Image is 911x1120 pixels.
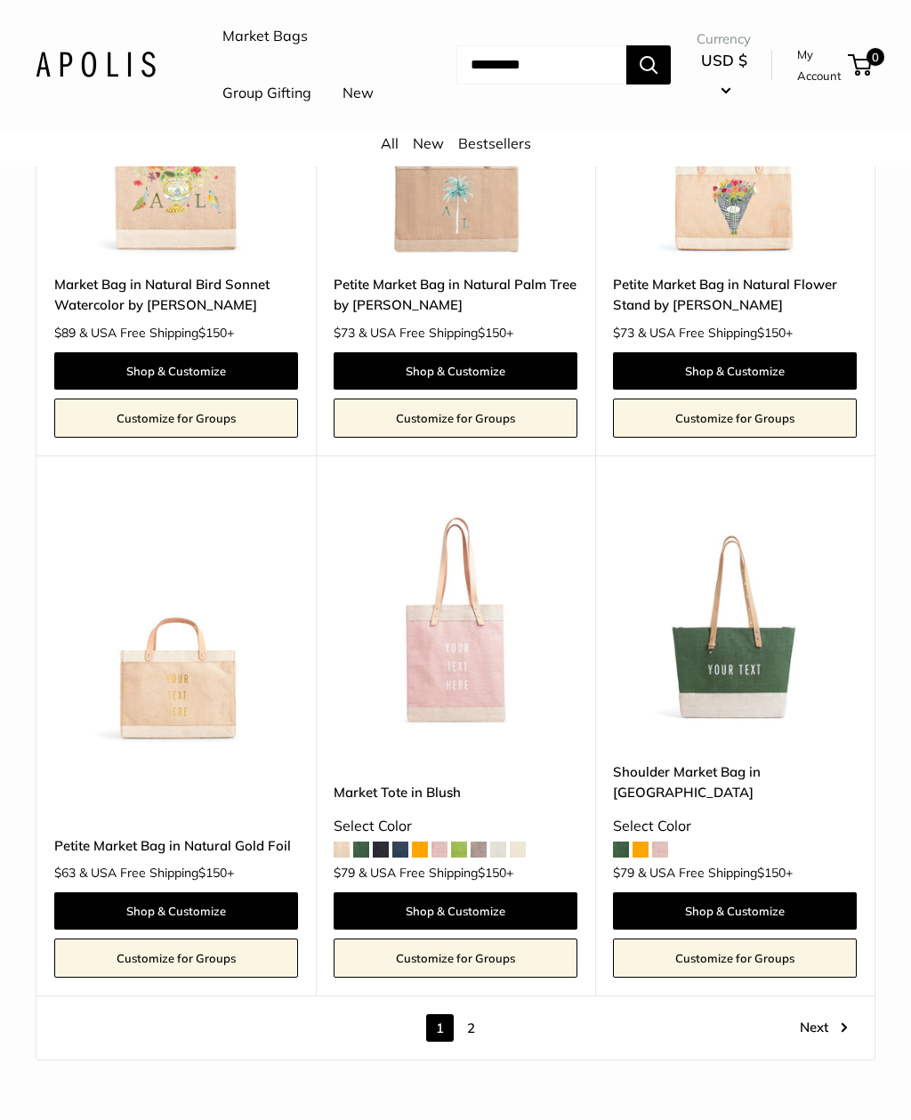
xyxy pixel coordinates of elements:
[426,1015,454,1043] span: 1
[613,326,634,342] span: $73
[54,399,298,439] a: Customize for Groups
[54,353,298,391] a: Shop & Customize
[334,501,577,745] a: Market Tote in BlushMarket Tote in Blush
[797,44,842,88] a: My Account
[697,47,751,104] button: USD $
[334,893,577,931] a: Shop & Customize
[54,939,298,979] a: Customize for Groups
[381,135,399,153] a: All
[54,836,298,857] a: Petite Market Bag in Natural Gold Foil
[757,866,786,882] span: $150
[478,866,506,882] span: $150
[36,52,156,78] img: Apolis
[334,353,577,391] a: Shop & Customize
[54,893,298,931] a: Shop & Customize
[343,81,374,108] a: New
[54,501,298,745] img: description_Our first Gold Foil Petite Market Bag
[613,275,857,317] a: Petite Market Bag in Natural Flower Stand by [PERSON_NAME]
[850,55,872,77] a: 0
[613,866,634,882] span: $79
[701,52,747,70] span: USD $
[334,501,577,745] img: Market Tote in Blush
[334,275,577,317] a: Petite Market Bag in Natural Palm Tree by [PERSON_NAME]
[54,275,298,317] a: Market Bag in Natural Bird Sonnet Watercolor by [PERSON_NAME]
[334,326,355,342] span: $73
[613,939,857,979] a: Customize for Groups
[54,501,298,745] a: description_Our first Gold Foil Petite Market BagPetite Market Bag in Natural Gold Foil
[638,867,793,880] span: & USA Free Shipping +
[613,893,857,931] a: Shop & Customize
[79,867,234,880] span: & USA Free Shipping +
[613,399,857,439] a: Customize for Groups
[334,783,577,803] a: Market Tote in Blush
[198,866,227,882] span: $150
[334,939,577,979] a: Customize for Groups
[626,46,671,85] button: Search
[334,814,577,841] div: Select Color
[613,501,857,745] img: Shoulder Market Bag in Field Green
[458,135,531,153] a: Bestsellers
[456,46,626,85] input: Search...
[757,326,786,342] span: $150
[413,135,444,153] a: New
[198,326,227,342] span: $150
[222,81,311,108] a: Group Gifting
[613,501,857,745] a: Shoulder Market Bag in Field GreenShoulder Market Bag in Field Green
[478,326,506,342] span: $150
[54,866,76,882] span: $63
[457,1015,485,1043] a: 2
[800,1015,848,1043] a: Next
[613,353,857,391] a: Shop & Customize
[867,49,884,67] span: 0
[334,399,577,439] a: Customize for Groups
[334,866,355,882] span: $79
[359,327,513,340] span: & USA Free Shipping +
[54,326,76,342] span: $89
[613,762,857,804] a: Shoulder Market Bag in [GEOGRAPHIC_DATA]
[14,1052,190,1106] iframe: Sign Up via Text for Offers
[79,327,234,340] span: & USA Free Shipping +
[222,24,308,51] a: Market Bags
[697,28,751,52] span: Currency
[613,814,857,841] div: Select Color
[638,327,793,340] span: & USA Free Shipping +
[359,867,513,880] span: & USA Free Shipping +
